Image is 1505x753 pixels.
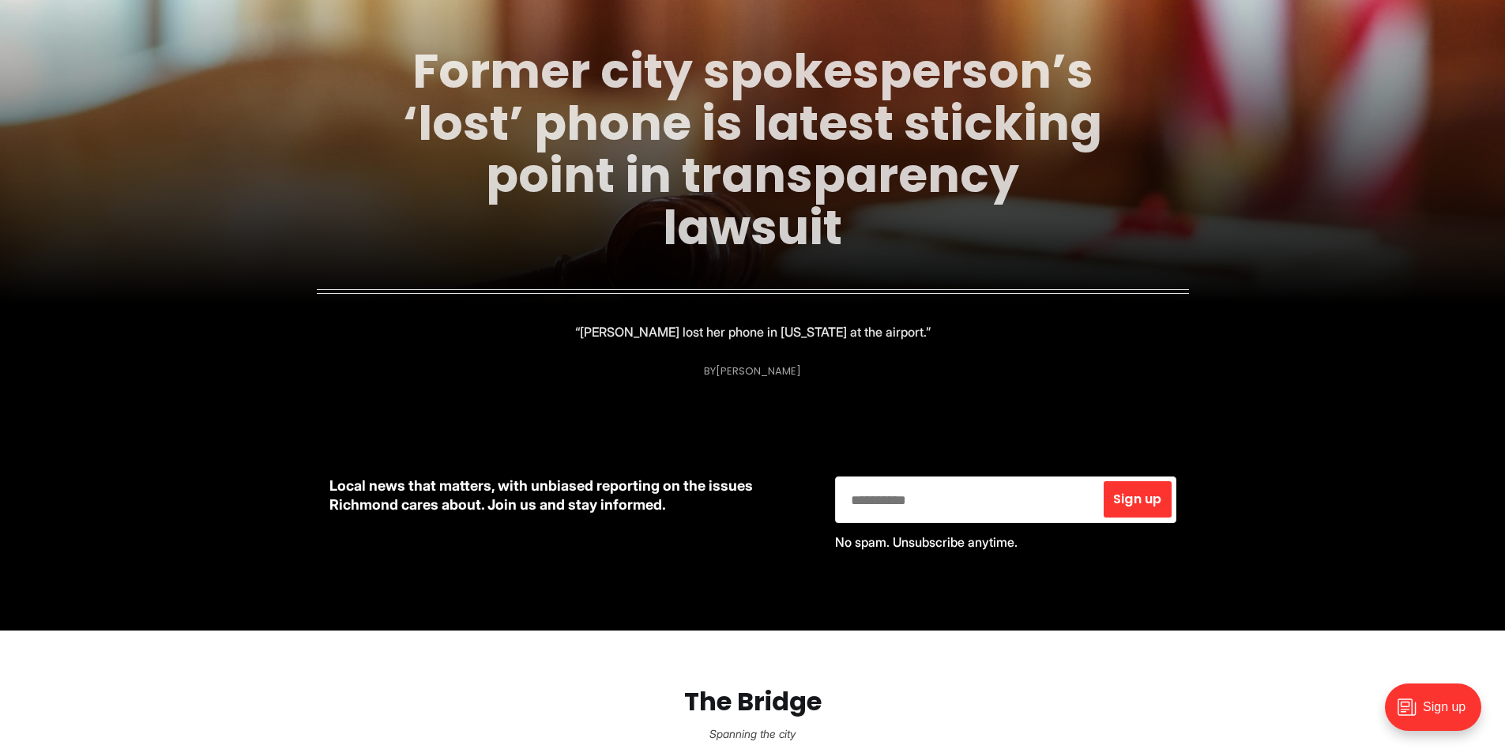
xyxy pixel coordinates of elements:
span: Sign up [1113,493,1161,506]
h2: The Bridge [25,687,1480,717]
iframe: portal-trigger [1371,676,1505,753]
p: “[PERSON_NAME] lost her phone in [US_STATE] at the airport.” [575,321,931,343]
button: Sign up [1104,481,1171,518]
span: No spam. Unsubscribe anytime. [835,534,1018,550]
a: Former city spokesperson’s ‘lost’ phone is latest sticking point in transparency lawsuit [403,38,1102,261]
div: By [704,365,801,377]
p: Local news that matters, with unbiased reporting on the issues Richmond cares about. Join us and ... [329,476,810,514]
p: Spanning the city [25,723,1480,745]
a: [PERSON_NAME] [716,363,801,378]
